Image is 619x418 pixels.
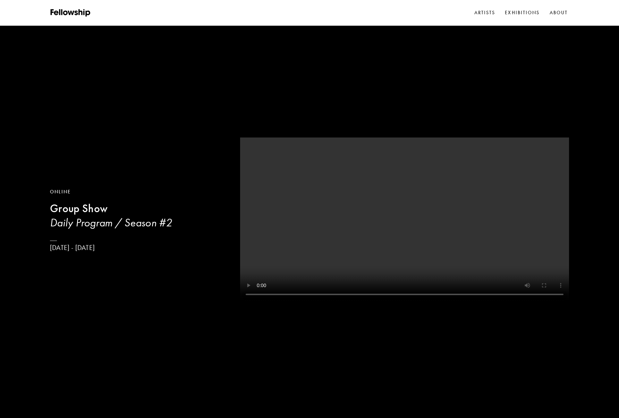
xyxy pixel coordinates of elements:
a: Exhibitions [503,8,541,18]
a: About [548,8,569,18]
div: Online [50,188,172,196]
p: [DATE] - [DATE] [50,243,172,252]
a: OnlineGroup ShowDaily Program / Season #2[DATE] - [DATE] [50,188,172,252]
h3: Daily Program / Season #2 [50,216,172,229]
a: Artists [473,8,497,18]
b: Group Show [50,202,108,215]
